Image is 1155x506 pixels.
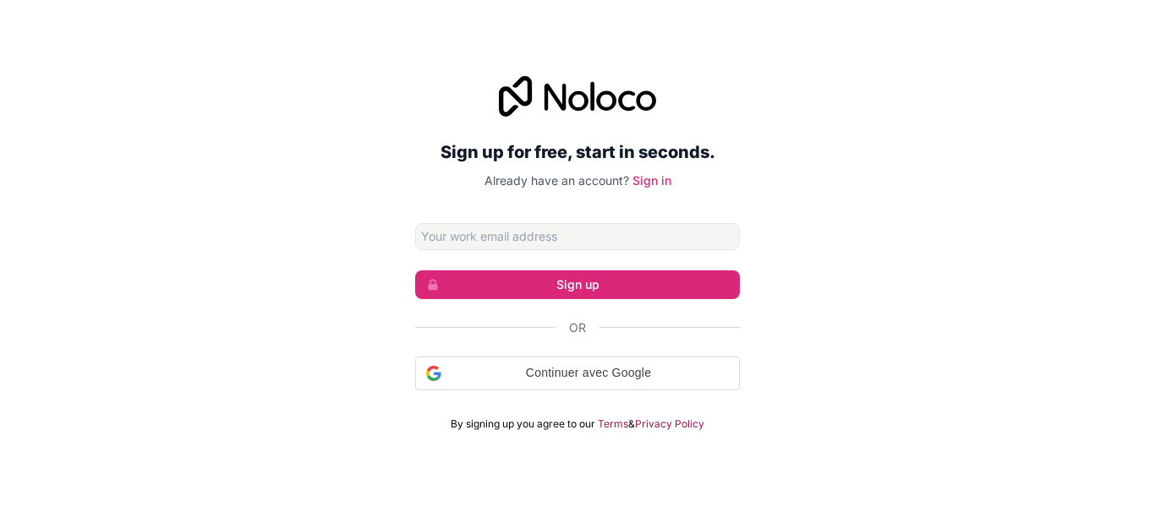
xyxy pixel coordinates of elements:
a: Sign in [632,173,671,188]
input: Email address [415,223,740,250]
span: Or [569,319,586,336]
h2: Sign up for free, start in seconds. [415,137,740,167]
span: Continuer avec Google [448,364,729,382]
a: Privacy Policy [635,417,704,431]
button: Sign up [415,270,740,299]
span: Already have an account? [484,173,629,188]
span: & [628,417,635,431]
div: Continuer avec Google [415,356,740,390]
a: Terms [598,417,628,431]
span: By signing up you agree to our [451,417,595,431]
